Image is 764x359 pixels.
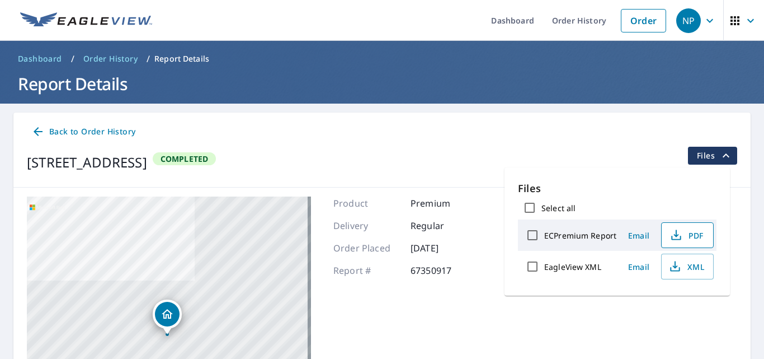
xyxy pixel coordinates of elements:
button: Email [621,258,657,276]
a: Back to Order History [27,122,140,142]
span: Completed [154,153,215,164]
span: Back to Order History [31,125,135,139]
a: Dashboard [13,50,67,68]
p: Premium [411,197,478,210]
span: Order History [83,53,138,64]
li: / [71,52,74,66]
label: EagleView XML [544,262,601,272]
label: ECPremium Report [544,230,616,241]
p: 67350917 [411,264,478,277]
p: Report # [333,264,400,277]
nav: breadcrumb [13,50,751,68]
div: [STREET_ADDRESS] [27,152,147,172]
span: XML [668,260,704,273]
label: Select all [541,203,576,213]
button: XML [661,254,714,279]
p: Order Placed [333,241,400,255]
img: EV Logo [20,12,152,29]
p: [DATE] [411,241,478,255]
h1: Report Details [13,72,751,95]
p: Product [333,197,400,210]
button: PDF [661,222,714,248]
button: filesDropdownBtn-67350917 [687,147,737,165]
button: Email [621,227,657,244]
li: / [147,52,150,66]
p: Delivery [333,219,400,232]
span: Email [625,230,652,241]
a: Order [621,9,666,32]
p: Regular [411,219,478,232]
span: Files [697,149,733,162]
p: Files [518,181,716,196]
p: Report Details [154,53,209,64]
div: NP [676,8,701,33]
div: Dropped pin, building 1, Residential property, 9208 Fallen Rock Rd Conifer, CO 80433 [153,300,182,334]
span: Dashboard [18,53,62,64]
span: Email [625,262,652,272]
a: Order History [79,50,142,68]
span: PDF [668,229,704,242]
